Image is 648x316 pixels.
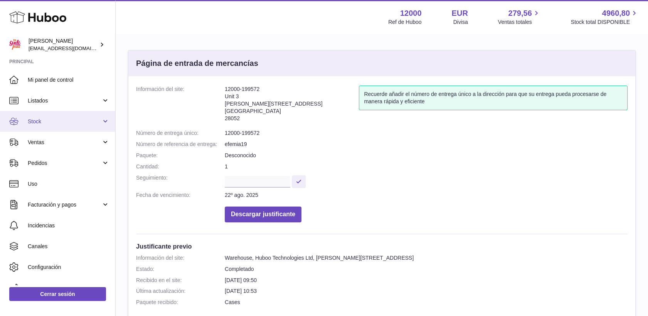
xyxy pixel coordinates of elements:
span: Configuración [28,264,109,271]
strong: EUR [452,8,468,18]
address: 12000-199572 Unit 3 [PERSON_NAME][STREET_ADDRESS] [GEOGRAPHIC_DATA] 28052 [225,86,359,126]
span: Stock [28,118,101,125]
span: [EMAIL_ADDRESS][DOMAIN_NAME] [29,45,113,51]
div: Divisa [453,18,468,26]
span: 4960,80 [602,8,630,18]
span: Ventas [28,139,101,146]
dd: Completado [225,266,628,273]
span: Stock total DISPONIBLE [571,18,639,26]
div: Recuerde añadir el número de entrega único a la dirección para que su entrega pueda procesarse de... [359,86,628,110]
span: Pedidos [28,160,101,167]
dd: 22º ago. 2025 [225,192,628,199]
dt: Cantidad: [136,163,225,170]
dt: Fecha de vencimiento: [136,192,225,199]
span: 279,56 [508,8,532,18]
div: Ref de Huboo [388,18,421,26]
dd: 1 [225,163,628,170]
span: Facturación y pagos [28,201,101,208]
button: Descargar justificante [225,207,301,222]
h3: Página de entrada de mercancías [136,58,258,69]
dt: Paquete recibido: [136,299,225,306]
dt: Última actualización: [136,287,225,295]
dt: Información del site: [136,86,225,126]
strong: 12000 [400,8,422,18]
a: 279,56 Ventas totales [498,8,541,26]
dd: [DATE] 10:53 [225,287,628,295]
h3: Justificante previo [136,242,628,250]
span: Mi panel de control [28,76,109,84]
span: Ventas totales [498,18,541,26]
dd: 12000-199572 [225,129,628,137]
dt: Información del site: [136,254,225,262]
span: Canales [28,243,109,250]
dt: Recibido en el site: [136,277,225,284]
dt: Número de referencia de entrega: [136,141,225,148]
span: Incidencias [28,222,109,229]
span: Listados [28,97,101,104]
dd: efemia19 [225,141,628,148]
dt: Seguimiento: [136,174,225,188]
span: Uso [28,180,109,188]
dt: Número de entrega único: [136,129,225,137]
dt: Paquete: [136,152,225,159]
a: Cerrar sesión [9,287,106,301]
dd: Warehouse, Huboo Technologies Ltd, [PERSON_NAME][STREET_ADDRESS] [225,254,628,262]
dd: Desconocido [225,152,628,159]
dd: Cases [225,299,628,306]
dd: [DATE] 09:50 [225,277,628,284]
a: 4960,80 Stock total DISPONIBLE [571,8,639,26]
span: Devoluciones [28,284,109,292]
dt: Estado: [136,266,225,273]
div: [PERSON_NAME] [29,37,98,52]
img: mar@ensuelofirme.com [9,39,21,50]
